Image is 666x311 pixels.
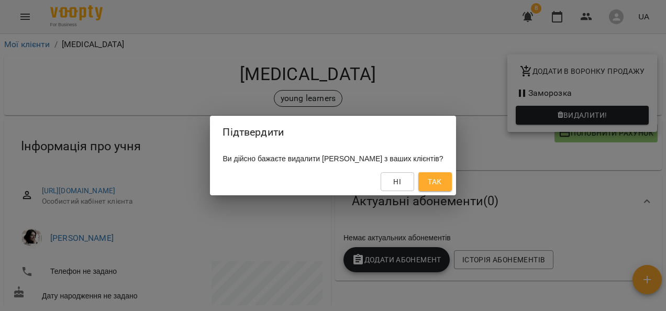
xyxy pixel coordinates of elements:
[418,172,452,191] button: Так
[210,149,456,168] div: Ви дійсно бажаєте видалити [PERSON_NAME] з ваших клієнтів?
[223,124,443,140] h2: Підтвердити
[428,175,441,188] span: Так
[393,175,401,188] span: Ні
[381,172,414,191] button: Ні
